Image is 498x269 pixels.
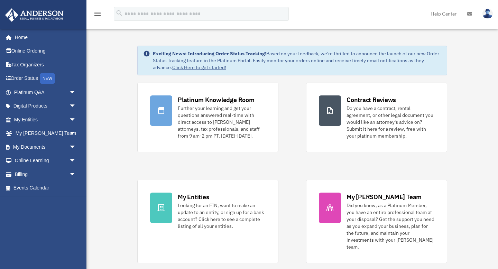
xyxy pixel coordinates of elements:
a: My Entitiesarrow_drop_down [5,113,86,127]
div: NEW [40,73,55,84]
div: My [PERSON_NAME] Team [347,193,422,201]
a: Digital Productsarrow_drop_down [5,99,86,113]
a: Platinum Q&Aarrow_drop_down [5,85,86,99]
span: arrow_drop_down [69,113,83,127]
div: Looking for an EIN, want to make an update to an entity, or sign up for a bank account? Click her... [178,202,266,230]
i: search [116,9,123,17]
span: arrow_drop_down [69,167,83,182]
a: Online Ordering [5,44,86,58]
a: Contract Reviews Do you have a contract, rental agreement, or other legal document you would like... [306,83,447,152]
img: User Pic [482,9,493,19]
div: Platinum Knowledge Room [178,95,255,104]
strong: Exciting News: Introducing Order Status Tracking! [153,50,266,57]
a: Events Calendar [5,181,86,195]
a: Online Learningarrow_drop_down [5,154,86,168]
img: Anderson Advisors Platinum Portal [3,8,66,22]
div: Based on your feedback, we're thrilled to announce the launch of our new Order Status Tracking fe... [153,50,441,71]
span: arrow_drop_down [69,140,83,154]
a: Platinum Knowledge Room Further your learning and get your questions answered real-time with dire... [137,83,278,152]
a: Billingarrow_drop_down [5,167,86,181]
span: arrow_drop_down [69,154,83,168]
a: Order StatusNEW [5,72,86,86]
div: My Entities [178,193,209,201]
span: arrow_drop_down [69,127,83,141]
a: Home [5,30,83,44]
a: My Entities Looking for an EIN, want to make an update to an entity, or sign up for a bank accoun... [137,180,278,263]
a: My Documentsarrow_drop_down [5,140,86,154]
div: Did you know, as a Platinum Member, you have an entire professional team at your disposal? Get th... [347,202,434,250]
a: Tax Organizers [5,58,86,72]
a: menu [93,12,102,18]
a: My [PERSON_NAME] Team Did you know, as a Platinum Member, you have an entire professional team at... [306,180,447,263]
div: Contract Reviews [347,95,396,104]
i: menu [93,10,102,18]
a: My [PERSON_NAME] Teamarrow_drop_down [5,127,86,140]
div: Do you have a contract, rental agreement, or other legal document you would like an attorney's ad... [347,105,434,139]
div: Further your learning and get your questions answered real-time with direct access to [PERSON_NAM... [178,105,266,139]
span: arrow_drop_down [69,85,83,100]
a: Click Here to get started! [172,64,226,71]
span: arrow_drop_down [69,99,83,113]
